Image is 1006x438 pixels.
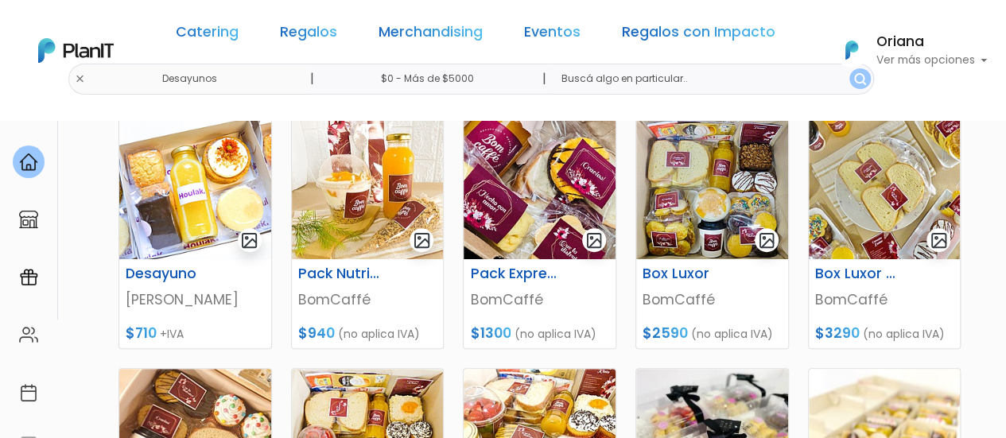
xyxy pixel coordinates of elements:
[549,64,874,95] input: Buscá algo en particular..
[806,266,911,282] h6: Box Luxor para 2
[176,25,239,45] a: Catering
[514,326,596,342] span: (no aplica IVA)
[270,238,302,258] i: send
[338,326,420,342] span: (no aplica IVA)
[19,210,38,229] img: marketplace-4ceaa7011d94191e9ded77b95e3339b90024bf715f7c57f8cf31f2d8c509eaba.svg
[585,231,604,250] img: gallery-light
[19,383,38,402] img: calendar-87d922413cdce8b2cf7b7f5f62616a5cf9e4887200fb71536465627b3292af00.svg
[460,266,565,282] h6: Pack Express
[643,289,782,310] p: BomCaffé
[280,25,337,45] a: Regalos
[622,25,775,45] a: Regalos con Impacto
[291,118,445,349] a: gallery-light Pack Nutritivo BomCaffé $940 (no aplica IVA)
[118,118,272,349] a: gallery-light Desayuno [PERSON_NAME] $710 +IVA
[19,268,38,287] img: campaigns-02234683943229c281be62815700db0a1741e53638e28bf9629b52c665b00959.svg
[243,238,270,258] i: insert_emoticon
[128,95,160,127] img: user_04fe99587a33b9844688ac17b531be2b.png
[808,118,961,349] a: gallery-light Box Luxor para 2 BomCaffé $3290 (no aplica IVA)
[463,118,616,349] a: gallery-light Pack Express BomCaffé $1300 (no aplica IVA)
[144,79,176,111] img: user_d58e13f531133c46cb30575f4d864daf.jpeg
[834,33,869,68] img: PlanIt Logo
[116,266,221,282] h6: Desayuno
[470,324,511,343] span: $1300
[247,121,270,145] i: keyboard_arrow_down
[413,231,431,250] img: gallery-light
[75,74,85,84] img: close-6986928ebcb1d6c9903e3b54e860dbc4d054630f23adef3a32610726dff6a82b.svg
[41,95,280,127] div: J
[298,289,437,310] p: BomCaffé
[758,231,776,250] img: gallery-light
[292,119,444,259] img: thumb_pack_nutritivo.jpg
[643,324,688,343] span: $2590
[809,119,961,259] img: thumb_box_luxor_para_2.jpg
[38,38,114,63] img: PlanIt Logo
[19,153,38,172] img: home-e721727adea9d79c4d83392d1f703f7f8bce08238fde08b1acbfd93340b81755.svg
[310,69,314,88] p: |
[863,326,945,342] span: (no aplica IVA)
[691,326,773,342] span: (no aplica IVA)
[298,324,335,343] span: $940
[160,326,184,342] span: +IVA
[126,324,157,343] span: $710
[636,119,788,259] img: thumb_Box_Luxor.jpg
[470,289,609,310] p: BomCaffé
[876,35,987,49] h6: Oriana
[464,119,616,259] img: thumb_Pack_express.jpg
[633,266,738,282] h6: Box Luxor
[876,55,987,66] p: Ver más opciones
[119,119,271,259] img: thumb_1.5_cajita_feliz.png
[126,289,265,310] p: [PERSON_NAME]
[542,69,546,88] p: |
[56,129,102,142] strong: PLAN IT
[930,231,948,250] img: gallery-light
[825,29,987,71] button: PlanIt Logo Oriana Ver más opciones
[635,118,789,349] a: gallery-light Box Luxor BomCaffé $2590 (no aplica IVA)
[41,111,280,211] div: PLAN IT Ya probaste PlanitGO? Vas a poder automatizarlas acciones de todo el año. Escribinos para...
[379,25,483,45] a: Merchandising
[83,242,243,258] span: ¡Escríbenos!
[524,25,581,45] a: Eventos
[854,73,866,85] img: search_button-432b6d5273f82d61273b3651a40e1bd1b912527efae98b1b7a1b2c0702e16a8d.svg
[240,231,258,250] img: gallery-light
[19,325,38,344] img: people-662611757002400ad9ed0e3c099ab2801c6687ba6c219adb57efc949bc21e19d.svg
[56,146,266,199] p: Ya probaste PlanitGO? Vas a poder automatizarlas acciones de todo el año. Escribinos para saber más!
[815,324,860,343] span: $3290
[289,266,394,282] h6: Pack Nutritivo
[815,289,954,310] p: BomCaffé
[160,95,192,127] span: J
